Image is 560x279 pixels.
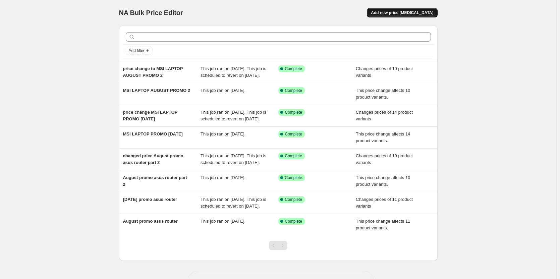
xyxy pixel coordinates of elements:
[285,66,302,71] span: Complete
[356,175,410,187] span: This price change affects 10 product variants.
[119,9,183,16] span: NA Bulk Price Editor
[285,88,302,93] span: Complete
[367,8,437,17] button: Add new price [MEDICAL_DATA]
[201,110,266,121] span: This job ran on [DATE]. This job is scheduled to revert on [DATE].
[371,10,433,15] span: Add new price [MEDICAL_DATA]
[201,88,245,93] span: This job ran on [DATE].
[123,66,183,78] span: price change to MSI LAPTOP AUGUST PROMO 2
[201,66,266,78] span: This job ran on [DATE]. This job is scheduled to revert on [DATE].
[356,219,410,230] span: This price change affects 11 product variants.
[356,197,413,209] span: Changes prices of 11 product variants
[123,219,178,224] span: August promo asus router
[356,131,410,143] span: This price change affects 14 product variants.
[356,110,413,121] span: Changes prices of 14 product variants
[356,66,413,78] span: Changes prices of 10 product variants
[269,241,287,250] nav: Pagination
[201,197,266,209] span: This job ran on [DATE]. This job is scheduled to revert on [DATE].
[123,131,183,136] span: MSI LAPTOP PROMO [DATE]
[123,175,187,187] span: August promo asus router part 2
[285,197,302,202] span: Complete
[201,153,266,165] span: This job ran on [DATE]. This job is scheduled to revert on [DATE].
[201,175,245,180] span: This job ran on [DATE].
[123,88,190,93] span: MSI LAPTOP AUGUST PROMO 2
[126,47,153,55] button: Add filter
[285,219,302,224] span: Complete
[285,175,302,180] span: Complete
[123,153,183,165] span: changed price August promo asus router part 2
[285,153,302,159] span: Complete
[123,197,177,202] span: [DATE] promo asus router
[123,110,178,121] span: price change MSI LAPTOP PROMO [DATE]
[356,153,413,165] span: Changes prices of 10 product variants
[285,110,302,115] span: Complete
[201,219,245,224] span: This job ran on [DATE].
[356,88,410,100] span: This price change affects 10 product variants.
[285,131,302,137] span: Complete
[129,48,145,53] span: Add filter
[201,131,245,136] span: This job ran on [DATE].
